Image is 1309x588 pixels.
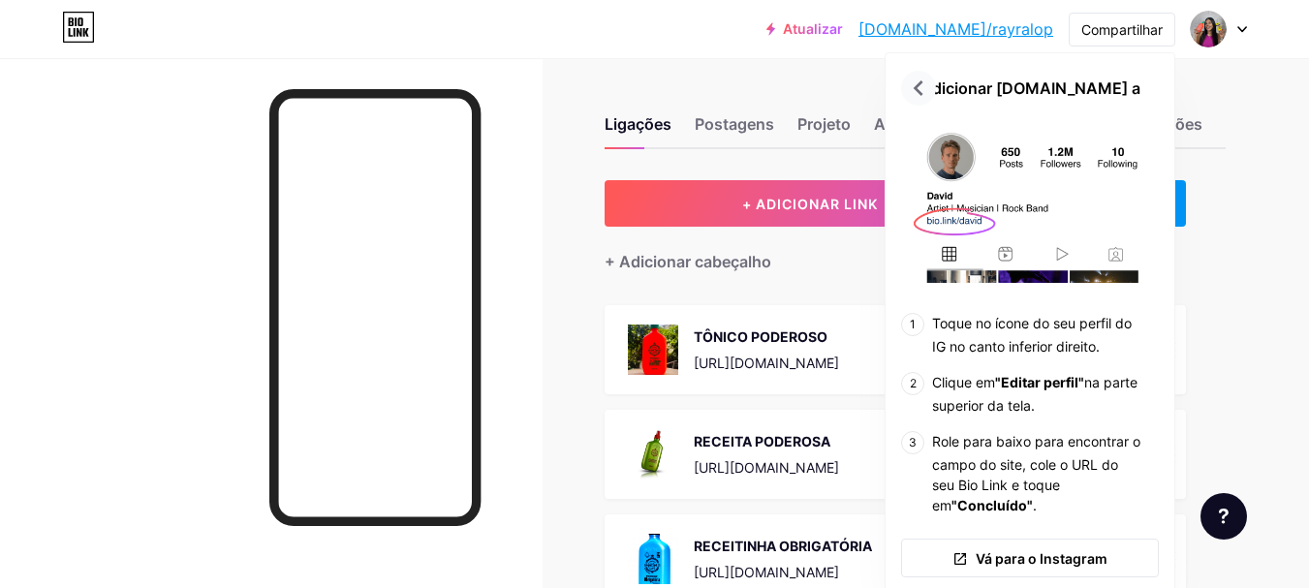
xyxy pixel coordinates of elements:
[932,315,1132,355] font: Toque no ícone do seu perfil do IG no canto inferior direito.
[920,78,1140,98] font: Adicionar [DOMAIN_NAME] a
[858,17,1053,41] a: [DOMAIN_NAME]/rayralop
[901,115,1159,283] img: Instagram
[976,550,1107,567] font: Vá para o Instagram
[1033,497,1037,513] font: .
[694,328,827,345] font: TÔNICO PODEROSO
[797,114,851,134] font: Projeto
[783,20,843,37] font: Atualizar
[874,114,958,134] font: Assinantes
[951,497,1033,513] font: "Concluído"
[694,459,839,476] font: [URL][DOMAIN_NAME]
[628,429,678,480] img: RECEITA PODEROSA
[694,355,839,371] font: [URL][DOMAIN_NAME]
[858,19,1053,39] font: [DOMAIN_NAME]/rayralop
[995,374,1084,390] font: "Editar perfil"
[932,374,995,390] font: Clique em
[694,433,830,449] font: RECEITA PODEROSA
[695,114,774,134] font: Postagens
[901,539,1159,577] a: Vá para o Instagram
[742,196,878,212] font: + ADICIONAR LINK
[605,180,1016,227] button: + ADICIONAR LINK
[628,325,678,375] img: TÔNICO PODEROSO
[1081,21,1163,38] font: Compartilhar
[605,114,671,134] font: Ligações
[932,433,1140,513] font: Role para baixo para encontrar o campo do site, cole o URL do seu Bio Link e toque em
[694,538,872,554] font: RECEITINHA OBRIGATÓRIA
[628,534,678,584] img: RECEITINHA OBRIGATÓRIA
[605,252,771,271] font: + Adicionar cabeçalho
[694,564,839,580] font: [URL][DOMAIN_NAME]
[1190,11,1227,47] img: Rayra Lopes Miranda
